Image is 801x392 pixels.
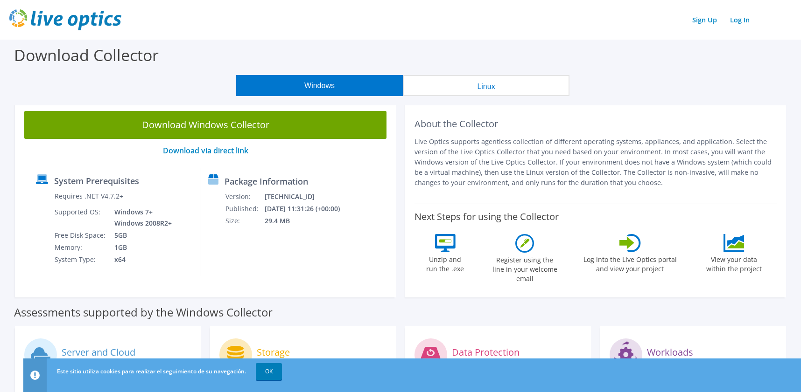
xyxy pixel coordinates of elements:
[57,367,246,375] span: Este sitio utiliza cookies para realizar el seguimiento de su navegación.
[688,13,722,27] a: Sign Up
[257,348,290,357] label: Storage
[725,13,754,27] a: Log In
[452,348,520,357] label: Data Protection
[424,252,467,274] label: Unzip and run the .exe
[107,229,174,241] td: 5GB
[9,9,121,30] img: live_optics_svg.svg
[107,254,174,266] td: x64
[54,206,107,229] td: Supported OS:
[54,241,107,254] td: Memory:
[415,211,559,222] label: Next Steps for using the Collector
[24,111,386,139] a: Download Windows Collector
[54,229,107,241] td: Free Disk Space:
[264,215,352,227] td: 29.4 MB
[62,348,135,357] label: Server and Cloud
[256,363,282,380] a: OK
[107,241,174,254] td: 1GB
[55,192,123,201] label: Requires .NET V4.7.2+
[14,44,159,66] label: Download Collector
[107,206,174,229] td: Windows 7+ Windows 2008R2+
[264,191,352,203] td: [TECHNICAL_ID]
[415,118,777,130] h2: About the Collector
[236,75,403,96] button: Windows
[225,215,264,227] td: Size:
[403,75,569,96] button: Linux
[225,177,308,186] label: Package Information
[225,191,264,203] td: Version:
[54,176,139,186] label: System Prerequisites
[647,348,693,357] label: Workloads
[700,252,767,274] label: View your data within the project
[415,137,777,188] p: Live Optics supports agentless collection of different operating systems, appliances, and applica...
[54,254,107,266] td: System Type:
[264,203,352,215] td: [DATE] 11:31:26 (+00:00)
[14,308,273,317] label: Assessments supported by the Windows Collector
[163,145,248,156] a: Download via direct link
[583,252,677,274] label: Log into the Live Optics portal and view your project
[225,203,264,215] td: Published:
[490,253,560,283] label: Register using the line in your welcome email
